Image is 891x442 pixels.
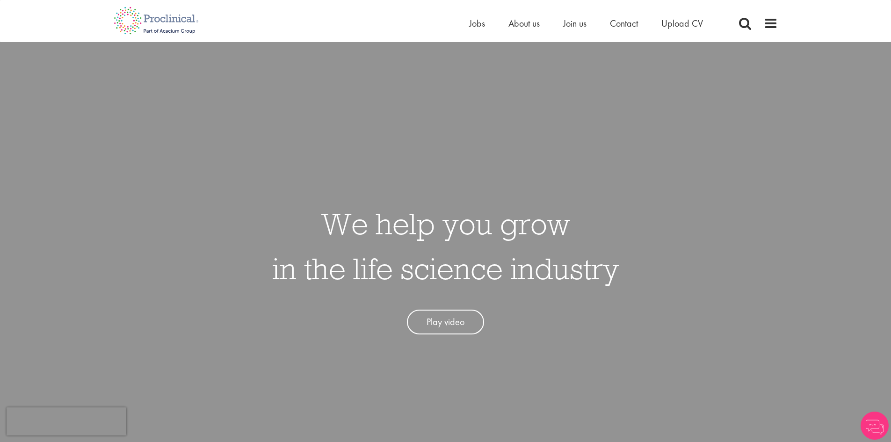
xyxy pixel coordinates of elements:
a: Upload CV [661,17,703,29]
a: Join us [563,17,587,29]
a: Contact [610,17,638,29]
a: Play video [407,310,484,334]
h1: We help you grow in the life science industry [272,201,619,291]
img: Chatbot [861,412,889,440]
a: About us [508,17,540,29]
a: Jobs [469,17,485,29]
